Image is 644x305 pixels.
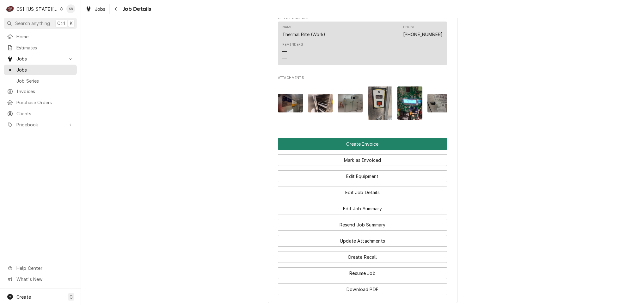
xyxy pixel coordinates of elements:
[278,22,447,65] div: Contact
[278,231,447,247] div: Button Group Row
[70,20,73,27] span: K
[4,97,77,108] a: Purchase Orders
[16,88,74,95] span: Invoices
[278,22,447,68] div: Client Contact List
[16,110,74,117] span: Clients
[111,4,121,14] button: Navigate back
[4,86,77,97] a: Invoices
[95,6,106,12] span: Jobs
[278,81,447,125] span: Attachments
[282,42,303,61] div: Reminders
[278,251,447,263] button: Create Recall
[308,94,333,112] img: XSd2aHAFQHaqRU9QYxSs
[16,121,64,128] span: Pricebook
[4,274,77,284] a: Go to What's New
[403,25,415,30] div: Phone
[278,138,447,150] button: Create Invoice
[282,55,287,61] div: —
[278,279,447,295] div: Button Group Row
[16,67,74,73] span: Jobs
[282,42,303,47] div: Reminders
[16,99,74,106] span: Purchase Orders
[16,44,74,51] span: Estimates
[278,214,447,231] div: Button Group Row
[4,42,77,53] a: Estimates
[16,276,73,283] span: What's New
[4,263,77,273] a: Go to Help Center
[278,16,447,68] div: Client Contact
[16,78,74,84] span: Job Series
[4,108,77,119] a: Clients
[278,203,447,214] button: Edit Job Summary
[397,86,422,120] img: 4VBlDKZwRJS3W3YJ1Asx
[282,25,325,37] div: Name
[16,6,58,12] div: CSI [US_STATE][GEOGRAPHIC_DATA]
[16,33,74,40] span: Home
[16,55,64,62] span: Jobs
[278,247,447,263] div: Button Group Row
[278,198,447,214] div: Button Group Row
[4,18,77,29] button: Search anythingCtrlK
[4,54,77,64] a: Go to Jobs
[278,166,447,182] div: Button Group Row
[4,65,77,75] a: Jobs
[6,4,15,13] div: C
[278,150,447,166] div: Button Group Row
[278,283,447,295] button: Download PDF
[278,138,447,295] div: Button Group
[16,265,73,271] span: Help Center
[282,31,325,38] div: Thermal Rite (Work)
[66,4,75,13] div: Shayla Bell's Avatar
[16,294,31,300] span: Create
[278,170,447,182] button: Edit Equipment
[70,294,73,300] span: C
[278,75,447,125] div: Attachments
[278,154,447,166] button: Mark as Invoiced
[278,219,447,231] button: Resend Job Summary
[66,4,75,13] div: SB
[282,48,287,55] div: —
[427,94,452,112] img: B39onhbuQBS6Tgb256df
[278,267,447,279] button: Resume Job
[368,86,393,120] img: IAi15sKSS1SNk6tvnejM
[121,5,151,13] span: Job Details
[278,235,447,247] button: Update Attachments
[278,182,447,198] div: Button Group Row
[278,187,447,198] button: Edit Job Details
[83,4,108,14] a: Jobs
[4,119,77,130] a: Go to Pricebook
[282,25,292,30] div: Name
[278,94,303,112] img: x8BtaYiFSKXodWvOJW19
[57,20,65,27] span: Ctrl
[4,31,77,42] a: Home
[278,138,447,150] div: Button Group Row
[6,4,15,13] div: CSI Kansas City's Avatar
[15,20,50,27] span: Search anything
[338,94,363,112] img: kryJMberTTeKg4baBOng
[278,75,447,80] span: Attachments
[278,263,447,279] div: Button Group Row
[403,25,443,37] div: Phone
[4,76,77,86] a: Job Series
[403,32,443,37] a: [PHONE_NUMBER]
